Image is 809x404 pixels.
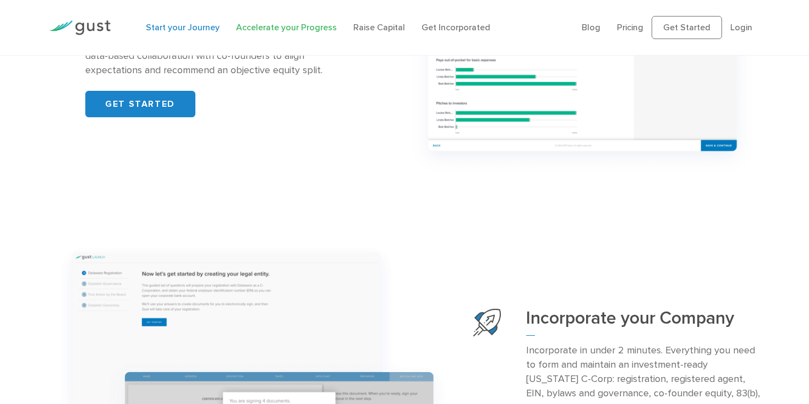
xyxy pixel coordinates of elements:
[730,22,752,32] a: Login
[353,22,405,32] a: Raise Capital
[652,16,722,39] a: Get Started
[146,22,220,32] a: Start your Journey
[473,309,501,336] img: Start Your Company
[582,22,600,32] a: Blog
[85,91,195,117] a: GET STARTED
[236,22,337,32] a: Accelerate your Progress
[617,22,643,32] a: Pricing
[49,20,111,35] img: Gust Logo
[422,22,490,32] a: Get Incorporated
[526,309,760,336] h3: Incorporate your Company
